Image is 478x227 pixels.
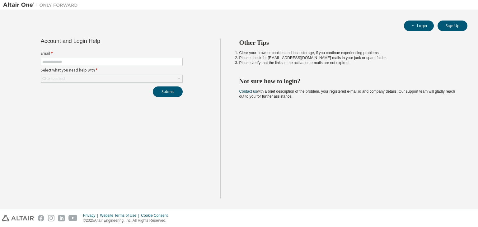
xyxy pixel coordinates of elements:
div: Website Terms of Use [100,213,141,218]
h2: Other Tips [239,39,457,47]
img: facebook.svg [38,215,44,221]
div: Privacy [83,213,100,218]
div: Cookie Consent [141,213,171,218]
div: Click to select [42,76,65,81]
a: Contact us [239,89,257,94]
button: Login [404,21,434,31]
label: Select what you need help with [41,68,183,73]
p: © 2025 Altair Engineering, Inc. All Rights Reserved. [83,218,171,223]
h2: Not sure how to login? [239,77,457,85]
label: Email [41,51,183,56]
img: youtube.svg [68,215,77,221]
div: Account and Login Help [41,39,154,44]
button: Sign Up [438,21,467,31]
li: Clear your browser cookies and local storage, if you continue experiencing problems. [239,50,457,55]
button: Submit [153,86,183,97]
li: Please verify that the links in the activation e-mails are not expired. [239,60,457,65]
div: Click to select [41,75,182,82]
img: linkedin.svg [58,215,65,221]
span: with a brief description of the problem, your registered e-mail id and company details. Our suppo... [239,89,455,99]
img: altair_logo.svg [2,215,34,221]
li: Please check for [EMAIL_ADDRESS][DOMAIN_NAME] mails in your junk or spam folder. [239,55,457,60]
img: instagram.svg [48,215,54,221]
img: Altair One [3,2,81,8]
